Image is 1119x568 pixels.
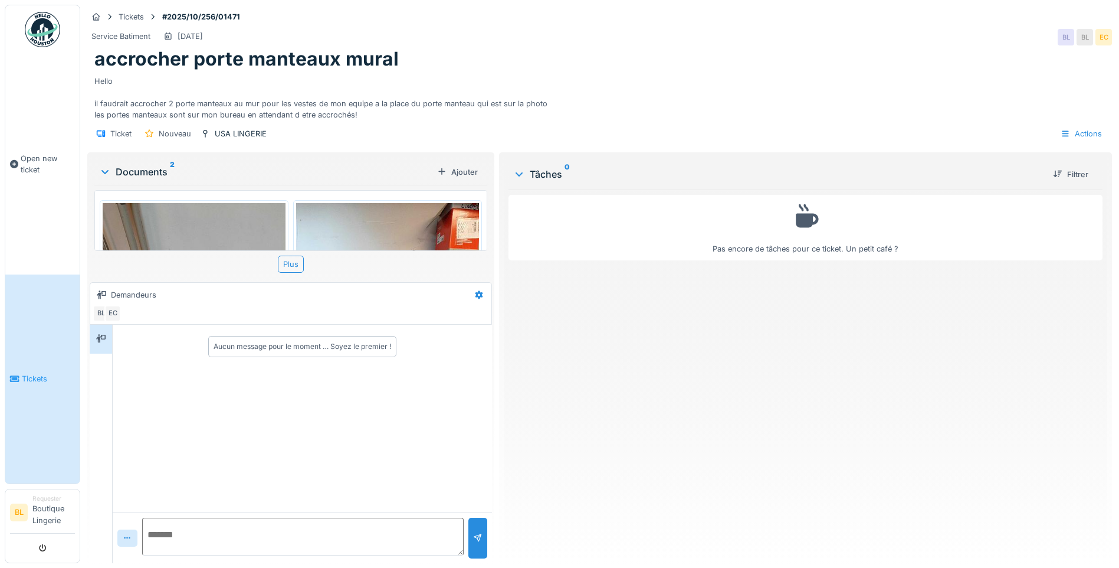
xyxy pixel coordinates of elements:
div: Plus [278,256,304,273]
div: Demandeurs [111,289,156,301]
div: BL [1077,29,1093,45]
div: BL [93,305,109,322]
div: Actions [1055,125,1107,142]
a: Open new ticket [5,54,80,275]
span: Open new ticket [21,153,75,175]
img: o2lept63uy335m85ni5xoavy92iz [103,203,286,447]
span: Tickets [22,373,75,384]
img: Badge_color-CXgf-gQk.svg [25,12,60,47]
div: Aucun message pour le moment … Soyez le premier ! [214,341,391,352]
div: Filtrer [1048,167,1093,182]
div: Service Batiment [91,31,150,42]
div: EC [1095,29,1112,45]
strong: #2025/10/256/01471 [157,11,245,22]
div: Tickets [119,11,144,22]
div: Documents [99,165,432,179]
div: Tâches [513,167,1043,181]
div: Requester [32,494,75,503]
div: USA LINGERIE [215,128,267,139]
sup: 0 [565,167,570,181]
li: Boutique Lingerie [32,494,75,531]
img: cqprmsjj2xep0lh7dr0fjgdosld7 [296,203,479,447]
div: Pas encore de tâches pour ce ticket. Un petit café ? [516,200,1095,255]
sup: 2 [170,165,175,179]
div: BL [1058,29,1074,45]
div: Ticket [110,128,132,139]
li: BL [10,504,28,521]
div: [DATE] [178,31,203,42]
a: Tickets [5,275,80,484]
div: Nouveau [159,128,191,139]
div: Hello il faudrait accrocher 2 porte manteaux au mur pour les vestes de mon equipe a la place du p... [94,71,1105,121]
h1: accrocher porte manteaux mural [94,48,399,70]
div: Ajouter [432,164,483,180]
div: EC [104,305,121,322]
a: BL RequesterBoutique Lingerie [10,494,75,534]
